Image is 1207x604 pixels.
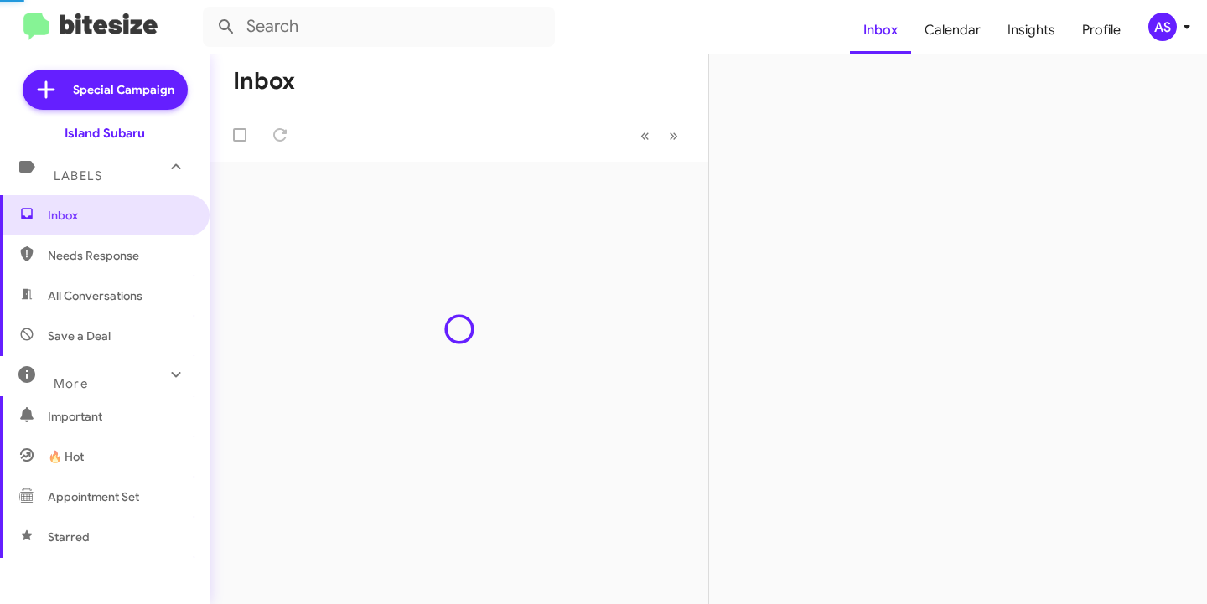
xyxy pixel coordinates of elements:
[48,328,111,344] span: Save a Deal
[48,247,190,264] span: Needs Response
[911,6,994,54] a: Calendar
[48,287,142,304] span: All Conversations
[48,488,139,505] span: Appointment Set
[54,376,88,391] span: More
[233,68,295,95] h1: Inbox
[54,168,102,183] span: Labels
[630,118,660,152] button: Previous
[1148,13,1177,41] div: AS
[850,6,911,54] a: Inbox
[631,118,688,152] nav: Page navigation example
[1134,13,1189,41] button: AS
[640,125,650,146] span: «
[65,125,145,142] div: Island Subaru
[203,7,555,47] input: Search
[48,448,84,465] span: 🔥 Hot
[669,125,678,146] span: »
[23,70,188,110] a: Special Campaign
[659,118,688,152] button: Next
[73,81,174,98] span: Special Campaign
[48,207,190,224] span: Inbox
[48,408,190,425] span: Important
[1069,6,1134,54] a: Profile
[48,529,90,545] span: Starred
[994,6,1069,54] a: Insights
